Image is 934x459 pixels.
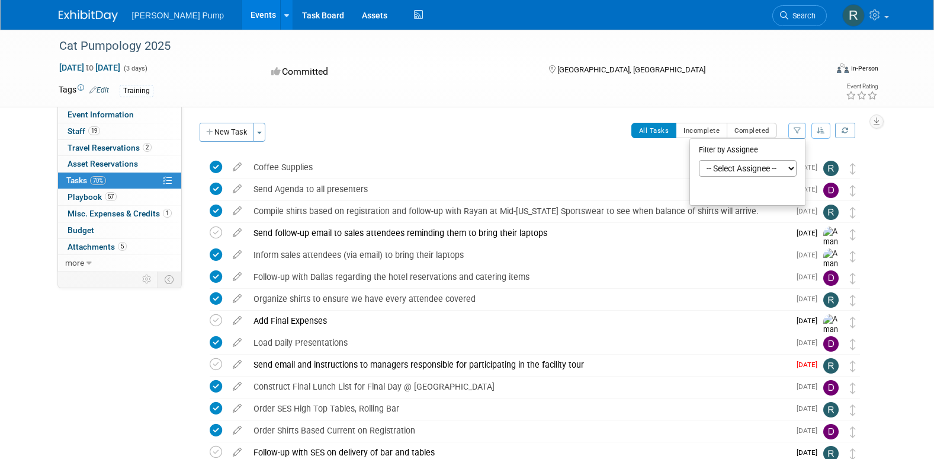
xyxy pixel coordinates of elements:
button: New Task [200,123,254,142]
a: Refresh [835,123,855,138]
img: Del Ritz [823,380,839,396]
div: Order Shirts Based Current on Registration [248,420,789,441]
img: Format-Inperson.png [837,63,849,73]
div: Training [120,85,153,97]
img: Robert Lega [823,292,839,308]
span: Misc. Expenses & Credits [68,209,172,218]
a: edit [227,447,248,458]
a: edit [227,206,248,216]
span: [DATE] [797,361,823,369]
span: [DATE] [797,185,823,193]
span: Staff [68,126,100,136]
div: Filter by Assignee [699,142,797,160]
a: edit [227,315,248,326]
div: Event Rating [846,84,878,90]
span: Tasks [66,176,106,185]
img: Del Ritz [823,183,839,198]
i: Move task [850,317,856,328]
td: Toggle Event Tabs [157,272,181,287]
img: ExhibitDay [59,10,118,22]
a: Event Information [58,107,181,123]
span: [DATE] [797,251,823,259]
div: Organize shirts to ensure we have every attendee covered [248,289,789,309]
a: edit [227,381,248,392]
a: edit [227,228,248,238]
a: Travel Reservations2 [58,140,181,156]
i: Move task [850,404,856,416]
div: Load Daily Presentations [248,333,789,353]
a: edit [227,425,248,436]
td: Tags [59,84,109,97]
a: edit [227,294,248,304]
span: Travel Reservations [68,143,152,152]
i: Move task [850,229,856,240]
img: Amanda Smith [823,248,841,301]
img: Amanda Smith [823,227,841,279]
span: to [84,63,95,72]
a: Asset Reservations [58,156,181,172]
i: Move task [850,207,856,218]
span: Attachments [68,242,127,251]
img: Robert Lega [823,161,839,176]
span: [DATE] [797,207,823,215]
span: [DATE] [797,295,823,303]
a: Edit [89,86,109,94]
span: [DATE] [797,317,823,325]
div: Cat Pumpology 2025 [55,36,809,57]
i: Move task [850,163,856,174]
td: Personalize Event Tab Strip [137,272,158,287]
i: Move task [850,361,856,372]
i: Move task [850,273,856,284]
a: edit [227,184,248,195]
span: 19 [88,126,100,135]
img: Robert Lega [823,205,839,220]
a: edit [227,359,248,370]
span: 57 [105,192,117,201]
img: Robert Lega [842,4,865,27]
a: more [58,255,181,271]
span: Playbook [68,192,117,202]
div: Order SES High Top Tables, Rolling Bar [248,399,789,419]
span: more [65,258,84,267]
span: [DATE] [797,339,823,347]
button: All Tasks [631,123,677,138]
button: Incomplete [676,123,727,138]
div: Compile shirts based on registration and follow-up with Rayan at Mid-[US_STATE] Sportswear to see... [248,201,789,221]
span: [DATE] [797,426,823,435]
span: [DATE] [797,383,823,391]
button: Completed [727,123,777,138]
div: Construct Final Lunch List for Final Day @ [GEOGRAPHIC_DATA] [248,377,789,397]
div: Send Agenda to all presenters [248,179,789,199]
a: Staff19 [58,123,181,139]
a: edit [227,403,248,414]
img: Del Ritz [823,270,839,286]
img: Del Ritz [823,336,839,352]
span: [DATE] [797,273,823,281]
i: Move task [850,251,856,262]
img: Robert Lega [823,358,839,374]
i: Move task [850,383,856,394]
span: Search [788,11,816,20]
span: Event Information [68,110,134,119]
span: [DATE] [797,448,823,457]
div: In-Person [850,64,878,73]
div: Send email and instructions to managers responsible for participating in the facility tour [248,355,789,375]
span: Budget [68,225,94,235]
span: [DATE] [797,404,823,413]
img: Amanda Smith [823,314,841,366]
a: Tasks70% [58,173,181,189]
img: Del Ritz [823,424,839,439]
span: [DATE] [797,229,823,237]
a: edit [227,162,248,173]
a: Budget [58,222,181,238]
a: edit [227,250,248,260]
div: Send follow-up email to sales attendees reminding them to bring their laptops [248,223,789,243]
div: Coffee Supplies [248,157,789,177]
a: edit [227,337,248,348]
a: Playbook57 [58,189,181,205]
a: Search [772,5,827,26]
span: 1 [163,209,172,218]
div: Add Final Expenses [248,311,789,331]
span: 70% [90,176,106,185]
i: Move task [850,185,856,196]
